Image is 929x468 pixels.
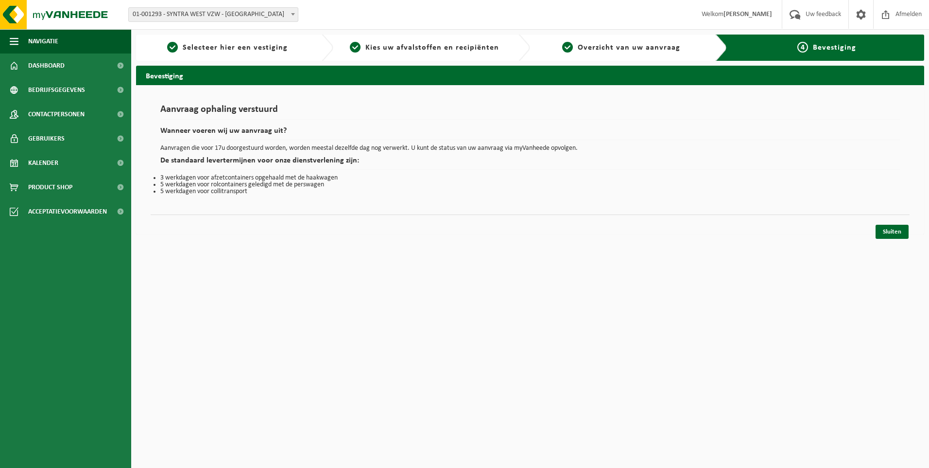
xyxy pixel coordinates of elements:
[28,54,65,78] span: Dashboard
[813,44,856,52] span: Bevestiging
[797,42,808,53] span: 4
[578,44,680,52] span: Overzicht van uw aanvraag
[129,8,298,21] span: 01-001293 - SYNTRA WEST VZW - SINT-MICHIELS
[160,145,900,152] p: Aanvragen die voor 17u doorgestuurd worden, worden meestal dezelfde dag nog verwerkt. U kunt de s...
[28,199,107,224] span: Acceptatievoorwaarden
[160,181,900,188] li: 5 werkdagen voor rolcontainers geledigd met de perswagen
[136,66,924,85] h2: Bevestiging
[350,42,361,53] span: 2
[723,11,772,18] strong: [PERSON_NAME]
[535,42,708,54] a: 3Overzicht van uw aanvraag
[28,126,65,151] span: Gebruikers
[183,44,288,52] span: Selecteer hier een vestiging
[160,157,900,170] h2: De standaard levertermijnen voor onze dienstverlening zijn:
[160,105,900,120] h1: Aanvraag ophaling verstuurd
[876,225,909,239] a: Sluiten
[338,42,511,54] a: 2Kies uw afvalstoffen en recipiënten
[160,127,900,140] h2: Wanneer voeren wij uw aanvraag uit?
[160,175,900,181] li: 3 werkdagen voor afzetcontainers opgehaald met de haakwagen
[167,42,178,53] span: 1
[28,78,85,102] span: Bedrijfsgegevens
[160,188,900,195] li: 5 werkdagen voor collitransport
[141,42,314,54] a: 1Selecteer hier een vestiging
[562,42,573,53] span: 3
[28,175,72,199] span: Product Shop
[28,102,85,126] span: Contactpersonen
[128,7,298,22] span: 01-001293 - SYNTRA WEST VZW - SINT-MICHIELS
[28,29,58,54] span: Navigatie
[28,151,58,175] span: Kalender
[365,44,499,52] span: Kies uw afvalstoffen en recipiënten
